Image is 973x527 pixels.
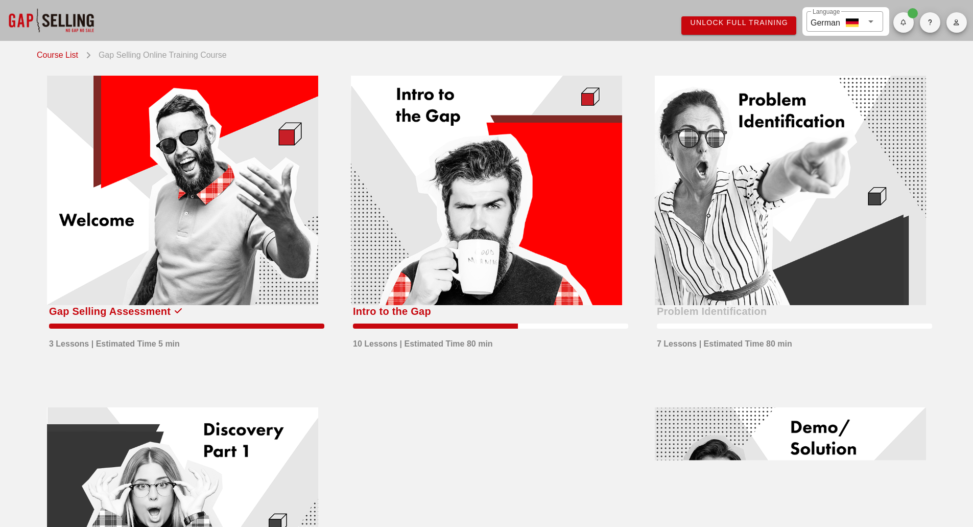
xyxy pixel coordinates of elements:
div: 10 Lessons | Estimated Time 80 min [353,333,493,350]
a: Unlock Full Training [681,16,796,35]
a: Course List [37,47,82,61]
span: Unlock Full Training [690,18,788,27]
div: Gap Selling Online Training Course [94,47,227,61]
div: 7 Lessons | Estimated Time 80 min [657,333,792,350]
div: Problem Identification [657,303,767,319]
div: Gap Selling Assessment [49,303,171,319]
div: LanguageGerman [806,11,883,32]
div: Intro to the Gap [353,303,431,319]
label: Language [813,8,840,16]
span: Badge [908,8,918,18]
div: 3 Lessons | Estimated Time 5 min [49,333,180,350]
div: German [811,14,840,29]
